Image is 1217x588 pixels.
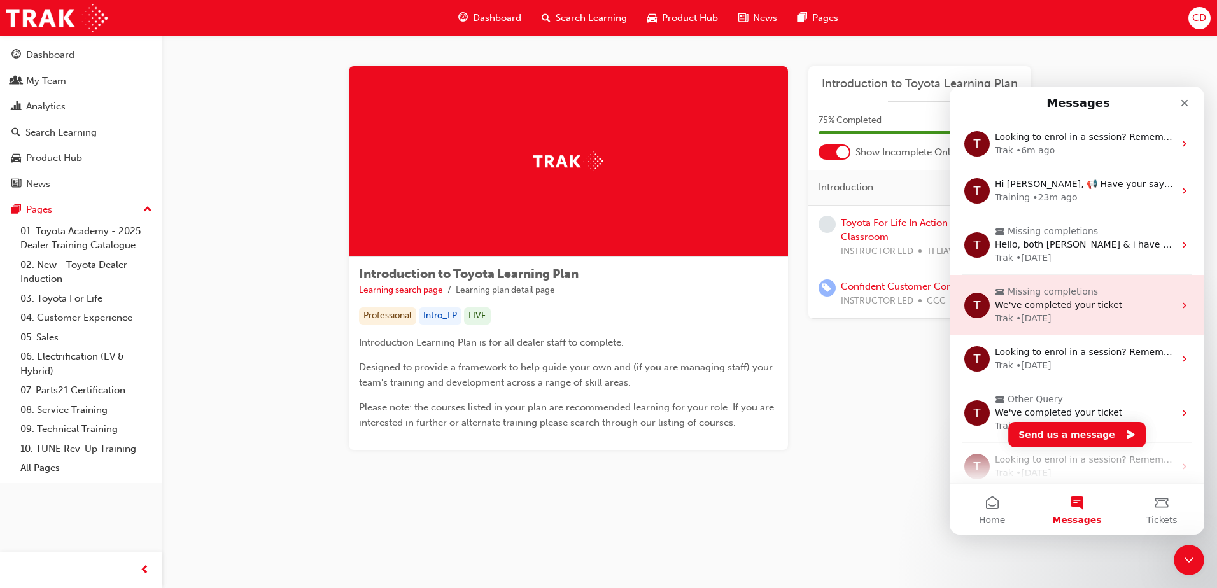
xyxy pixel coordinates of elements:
div: Profile image for Trak [15,260,40,285]
span: search-icon [11,127,20,139]
a: 01. Toyota Academy - 2025 Dealer Training Catalogue [15,221,157,255]
a: Introduction to Toyota Learning Plan [819,76,1021,91]
span: Introduction [819,180,873,195]
span: Product Hub [662,11,718,25]
span: Introduction to Toyota Learning Plan [359,267,579,281]
span: learningRecordVerb_ENROLL-icon [819,279,836,297]
span: CCC [927,294,946,309]
a: 06. Electrification (EV & Hybrid) [15,347,157,381]
a: 05. Sales [15,328,157,347]
span: Home [29,429,55,438]
a: Search Learning [5,121,157,144]
span: news-icon [738,10,748,26]
a: 03. Toyota For Life [15,289,157,309]
span: search-icon [542,10,551,26]
a: Analytics [5,95,157,118]
div: • [DATE] [66,225,102,239]
span: chart-icon [11,101,21,113]
div: Trak [45,272,64,286]
span: Looking to enrol in a session? Remember to keep an eye on the session location or region Or searc... [45,45,596,55]
div: Profile image for Training [15,92,40,117]
li: Learning plan detail page [456,283,555,298]
div: Training [45,104,80,118]
button: Pages [5,198,157,221]
div: • 23m ago [83,104,127,118]
a: My Team [5,69,157,93]
div: • [DATE] [66,380,102,393]
span: pages-icon [11,204,21,216]
img: Trak [533,151,603,171]
span: Tickets [197,429,228,438]
span: up-icon [143,202,152,218]
span: 75 % Completed [819,113,882,128]
div: Analytics [26,99,66,114]
span: Show Incomplete Only [855,145,955,160]
a: Product Hub [5,146,157,170]
div: Trak [45,57,64,71]
span: Designed to provide a framework to help guide your own and (if you are managing staff) your team'... [359,361,775,388]
button: DashboardMy TeamAnalyticsSearch LearningProduct HubNews [5,41,157,198]
span: We've completed your ticket [45,213,172,223]
button: Messages [85,397,169,448]
span: Dashboard [473,11,521,25]
a: search-iconSearch Learning [531,5,637,31]
div: Profile image for Trak [15,146,40,171]
span: Looking to enrol in a session? Remember to keep an eye on the session location or region Or searc... [45,368,596,378]
div: Trak [45,225,64,239]
span: car-icon [11,153,21,164]
span: learningRecordVerb_NONE-icon [819,216,836,233]
a: pages-iconPages [787,5,848,31]
div: Trak [45,333,64,346]
img: Trak [6,4,108,32]
iframe: Intercom live chat [1174,545,1204,575]
a: 07. Parts21 Certification [15,381,157,400]
a: news-iconNews [728,5,787,31]
span: Search Learning [556,11,627,25]
span: TFLIAVC [927,244,960,259]
div: My Team [26,74,66,88]
div: Search Learning [25,125,97,140]
a: guage-iconDashboard [448,5,531,31]
div: Intro_LP [419,307,461,325]
span: Looking to enrol in a session? Remember to keep an eye on the session location or region Or searc... [45,260,596,270]
div: Dashboard [26,48,74,62]
a: Toyota For Life In Action - Virtual Classroom [841,217,986,243]
span: News [753,11,777,25]
a: All Pages [15,458,157,478]
span: Pages [812,11,838,25]
div: Profile image for Trak [15,367,40,393]
span: We've completed your ticket [45,321,172,331]
iframe: Intercom live chat [950,87,1204,535]
button: Send us a message [59,335,196,361]
div: Profile image for Trak [15,206,40,232]
a: 10. TUNE Rev-Up Training [15,439,157,459]
div: • [DATE] [66,272,102,286]
a: 09. Technical Training [15,419,157,439]
span: Missing completions [58,138,148,151]
div: • 6m ago [66,57,105,71]
span: Missing completions [58,199,148,212]
a: Dashboard [5,43,157,67]
span: prev-icon [140,563,150,578]
div: Product Hub [26,151,82,165]
span: INSTRUCTOR LED [841,294,913,309]
div: Trak [45,380,64,393]
span: pages-icon [798,10,807,26]
span: CD [1192,11,1206,25]
a: car-iconProduct Hub [637,5,728,31]
span: car-icon [647,10,657,26]
span: Introduction Learning Plan is for all dealer staff to complete. [359,337,624,348]
span: people-icon [11,76,21,87]
button: Tickets [170,397,255,448]
span: Hello, both [PERSON_NAME] & i have checked our dashboards and everything is still showing as need... [45,153,833,163]
a: Confident Customer Conversations [841,281,997,292]
div: • [DATE] [66,165,102,178]
div: Professional [359,307,416,325]
a: 02. New - Toyota Dealer Induction [15,255,157,289]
